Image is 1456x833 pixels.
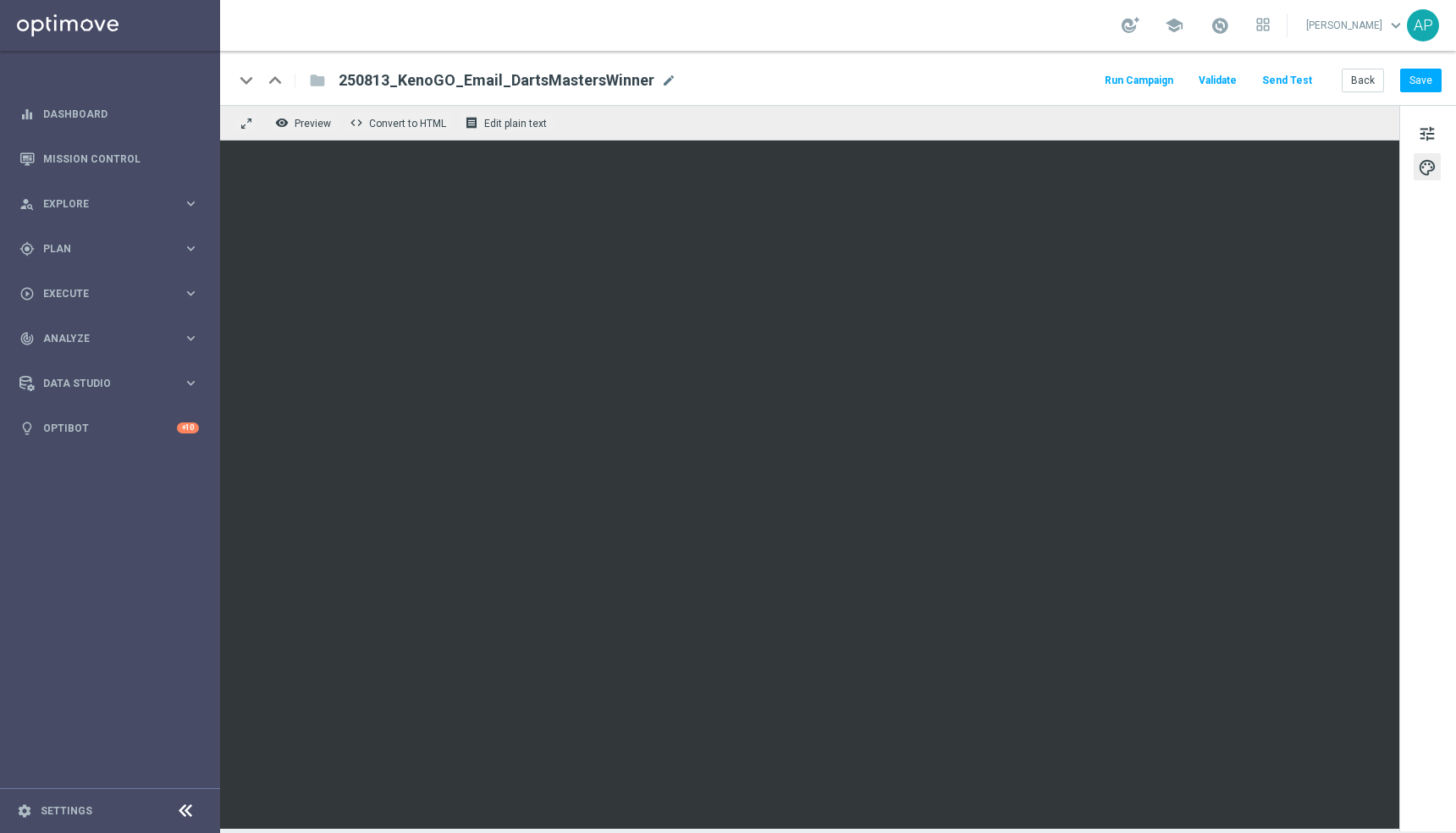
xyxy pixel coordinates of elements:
[43,378,183,389] span: Data Studio
[43,405,177,450] a: Optibot
[43,334,183,344] span: Analyze
[19,286,183,301] div: Execute
[183,330,199,346] i: keyboard_arrow_right
[661,73,676,88] span: mode_edit
[369,118,446,130] span: Convert to HTML
[461,112,554,134] button: receipt Edit plain text
[19,422,200,435] button: lightbulb Optibot +10
[1418,157,1437,179] span: palette
[43,289,183,299] span: Execute
[19,91,199,136] div: Dashboard
[1407,9,1439,41] div: AP
[295,118,331,130] span: Preview
[19,108,200,121] button: equalizer Dashboard
[19,286,35,301] i: play_circle_outline
[19,196,35,212] i: person_search
[19,287,200,301] button: play_circle_outline Execute keyboard_arrow_right
[19,376,183,391] div: Data Studio
[19,405,199,450] div: Optibot
[19,332,200,345] button: track_changes Analyze keyboard_arrow_right
[43,244,183,254] span: Plan
[1196,69,1239,92] button: Validate
[1260,69,1315,92] button: Send Test
[19,152,200,166] button: Mission Control
[41,806,92,816] a: Settings
[17,803,32,819] i: settings
[1342,69,1384,92] button: Back
[1414,153,1441,180] button: palette
[177,422,199,433] div: +10
[43,91,199,136] a: Dashboard
[19,241,183,257] div: Plan
[484,118,547,130] span: Edit plain text
[19,107,35,122] i: equalizer
[345,112,454,134] button: code Convert to HTML
[43,136,199,181] a: Mission Control
[19,377,200,390] button: Data Studio keyboard_arrow_right
[183,285,199,301] i: keyboard_arrow_right
[1199,74,1237,86] span: Validate
[183,240,199,257] i: keyboard_arrow_right
[1418,123,1437,145] span: tune
[19,197,200,211] button: person_search Explore keyboard_arrow_right
[1165,16,1183,35] span: school
[339,70,654,91] span: 250813_KenoGO_Email_DartsMastersWinner
[275,116,289,130] i: remove_red_eye
[19,196,183,212] div: Explore
[1304,13,1407,38] a: [PERSON_NAME]keyboard_arrow_down
[19,241,35,257] i: gps_fixed
[1387,16,1405,35] span: keyboard_arrow_down
[1400,69,1442,92] button: Save
[183,196,199,212] i: keyboard_arrow_right
[19,331,183,346] div: Analyze
[19,421,35,436] i: lightbulb
[350,116,363,130] span: code
[271,112,339,134] button: remove_red_eye Preview
[19,136,199,181] div: Mission Control
[183,375,199,391] i: keyboard_arrow_right
[1102,69,1176,92] button: Run Campaign
[19,242,200,256] button: gps_fixed Plan keyboard_arrow_right
[1414,119,1441,146] button: tune
[43,199,183,209] span: Explore
[465,116,478,130] i: receipt
[19,331,35,346] i: track_changes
